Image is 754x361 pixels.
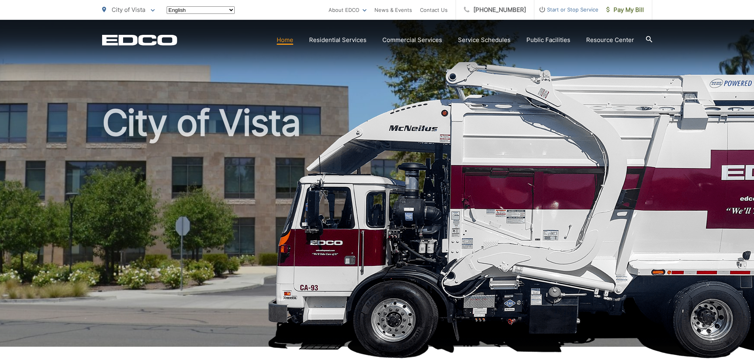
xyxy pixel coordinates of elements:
a: Contact Us [420,5,448,15]
a: Service Schedules [458,35,511,45]
a: About EDCO [329,5,367,15]
a: Resource Center [586,35,634,45]
a: News & Events [374,5,412,15]
span: City of Vista [112,6,145,13]
a: Commercial Services [382,35,442,45]
select: Select a language [167,6,235,14]
a: Residential Services [309,35,367,45]
a: Home [277,35,293,45]
a: Public Facilities [526,35,570,45]
a: EDCD logo. Return to the homepage. [102,34,177,46]
h1: City of Vista [102,103,652,354]
span: Pay My Bill [606,5,644,15]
